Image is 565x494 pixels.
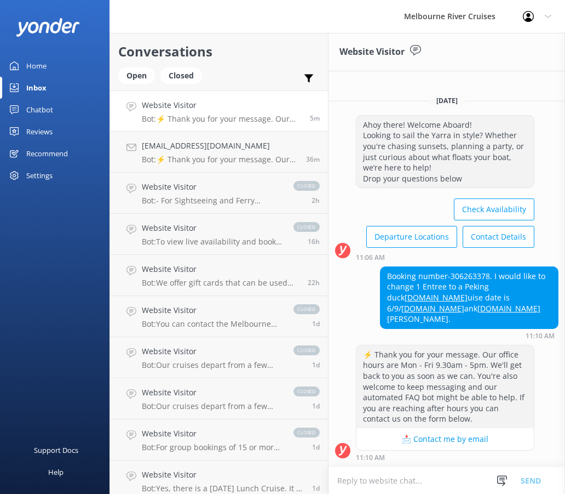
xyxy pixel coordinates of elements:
[110,296,328,337] a: Website VisitorBot:You can contact the Melbourne River Cruises team by emailing [EMAIL_ADDRESS][D...
[312,401,320,411] span: 09:56am 17-Aug-2025 (UTC +10:00) Australia/Sydney
[312,484,320,493] span: 08:17am 17-Aug-2025 (UTC +10:00) Australia/Sydney
[110,214,328,255] a: Website VisitorBot:To view live availability and book your Melbourne River Cruise experience, ple...
[454,198,534,220] button: Check Availability
[26,121,53,143] div: Reviews
[293,181,320,191] span: closed
[142,140,298,152] h4: [EMAIL_ADDRESS][DOMAIN_NAME]
[26,164,53,186] div: Settings
[142,99,302,111] h4: Website Visitor
[430,96,464,105] span: [DATE]
[110,132,328,173] a: [EMAIL_ADDRESS][DOMAIN_NAME]Bot:⚡ Thank you for your message. Our office hours are Mon - Fri 9.30...
[142,155,298,164] p: Bot: ⚡ Thank you for your message. Our office hours are Mon - Fri 9.30am - 5pm. We'll get back to...
[142,278,299,288] p: Bot: We offer gift cards that can be used for any of our cruises, including the dinner cruise. Yo...
[142,196,282,206] p: Bot: - For Sightseeing and Ferry Cruises, cancellations or rescheduling can be done online up to ...
[110,337,328,378] a: Website VisitorBot:Our cruises depart from a few different locations along [GEOGRAPHIC_DATA] and ...
[308,237,320,246] span: 06:50pm 17-Aug-2025 (UTC +10:00) Australia/Sydney
[142,484,304,493] p: Bot: Yes, there is a [DATE] Lunch Cruise. It is a 3-hour festive experience on [DATE], running fr...
[160,67,202,84] div: Closed
[308,278,320,287] span: 01:14pm 17-Aug-2025 (UTC +10:00) Australia/Sydney
[356,455,385,461] strong: 11:10 AM
[110,90,328,132] a: Website VisitorBot:⚡ Thank you for your message. Our office hours are Mon - Fri 9.30am - 5pm. We'...
[477,303,540,314] a: [DOMAIN_NAME]
[356,116,534,188] div: Ahoy there! Welcome Aboard! Looking to sail the Yarra in style? Whether you're chasing sunsets, p...
[339,45,405,59] h3: Website Visitor
[118,41,320,62] h2: Conversations
[16,18,79,36] img: yonder-white-logo.png
[160,69,207,81] a: Closed
[34,439,78,461] div: Support Docs
[142,304,282,316] h4: Website Visitor
[293,345,320,355] span: closed
[380,267,558,328] div: Booking number-306263378. I would like to change 1 Entree to a Peking duck uise date is 6/9/ ank ...
[142,114,302,124] p: Bot: ⚡ Thank you for your message. Our office hours are Mon - Fri 9.30am - 5pm. We'll get back to...
[142,222,282,234] h4: Website Visitor
[306,155,320,164] span: 10:38am 18-Aug-2025 (UTC +10:00) Australia/Sydney
[463,226,534,248] button: Contact Details
[293,304,320,314] span: closed
[312,442,320,452] span: 08:38am 17-Aug-2025 (UTC +10:00) Australia/Sydney
[110,173,328,214] a: Website VisitorBot:- For Sightseeing and Ferry Cruises, cancellations or rescheduling can be done...
[401,303,464,314] a: [DOMAIN_NAME]
[356,345,534,428] div: ⚡ Thank you for your message. Our office hours are Mon - Fri 9.30am - 5pm. We'll get back to you ...
[312,360,320,370] span: 10:35am 17-Aug-2025 (UTC +10:00) Australia/Sydney
[142,237,282,247] p: Bot: To view live availability and book your Melbourne River Cruise experience, please visit: [UR...
[356,254,385,261] strong: 11:06 AM
[26,55,47,77] div: Home
[356,428,534,450] button: 📩 Contact me by email
[142,442,282,452] p: Bot: For group bookings of 15 or more, please contact our team directly to discuss any current de...
[118,67,155,84] div: Open
[312,196,320,205] span: 09:12am 18-Aug-2025 (UTC +10:00) Australia/Sydney
[110,255,328,296] a: Website VisitorBot:We offer gift cards that can be used for any of our cruises, including the din...
[142,387,282,399] h4: Website Visitor
[110,419,328,461] a: Website VisitorBot:For group bookings of 15 or more, please contact our team directly to discuss ...
[380,332,558,339] div: 11:10am 18-Aug-2025 (UTC +10:00) Australia/Sydney
[293,428,320,438] span: closed
[526,333,555,339] strong: 11:10 AM
[293,387,320,396] span: closed
[142,181,282,193] h4: Website Visitor
[142,401,282,411] p: Bot: Our cruises depart from a few different locations along [GEOGRAPHIC_DATA] and Federation [GE...
[142,360,282,370] p: Bot: Our cruises depart from a few different locations along [GEOGRAPHIC_DATA] and Federation [GE...
[312,319,320,328] span: 10:58am 17-Aug-2025 (UTC +10:00) Australia/Sydney
[310,113,320,123] span: 11:10am 18-Aug-2025 (UTC +10:00) Australia/Sydney
[142,345,282,357] h4: Website Visitor
[405,292,468,303] a: [DOMAIN_NAME]
[26,77,47,99] div: Inbox
[142,263,299,275] h4: Website Visitor
[26,99,53,121] div: Chatbot
[356,453,534,461] div: 11:10am 18-Aug-2025 (UTC +10:00) Australia/Sydney
[142,469,304,481] h4: Website Visitor
[356,253,534,261] div: 11:06am 18-Aug-2025 (UTC +10:00) Australia/Sydney
[26,143,68,164] div: Recommend
[366,226,457,248] button: Departure Locations
[110,378,328,419] a: Website VisitorBot:Our cruises depart from a few different locations along [GEOGRAPHIC_DATA] and ...
[293,222,320,232] span: closed
[142,428,282,440] h4: Website Visitor
[142,319,282,329] p: Bot: You can contact the Melbourne River Cruises team by emailing [EMAIL_ADDRESS][DOMAIN_NAME]. V...
[48,461,64,483] div: Help
[118,69,160,81] a: Open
